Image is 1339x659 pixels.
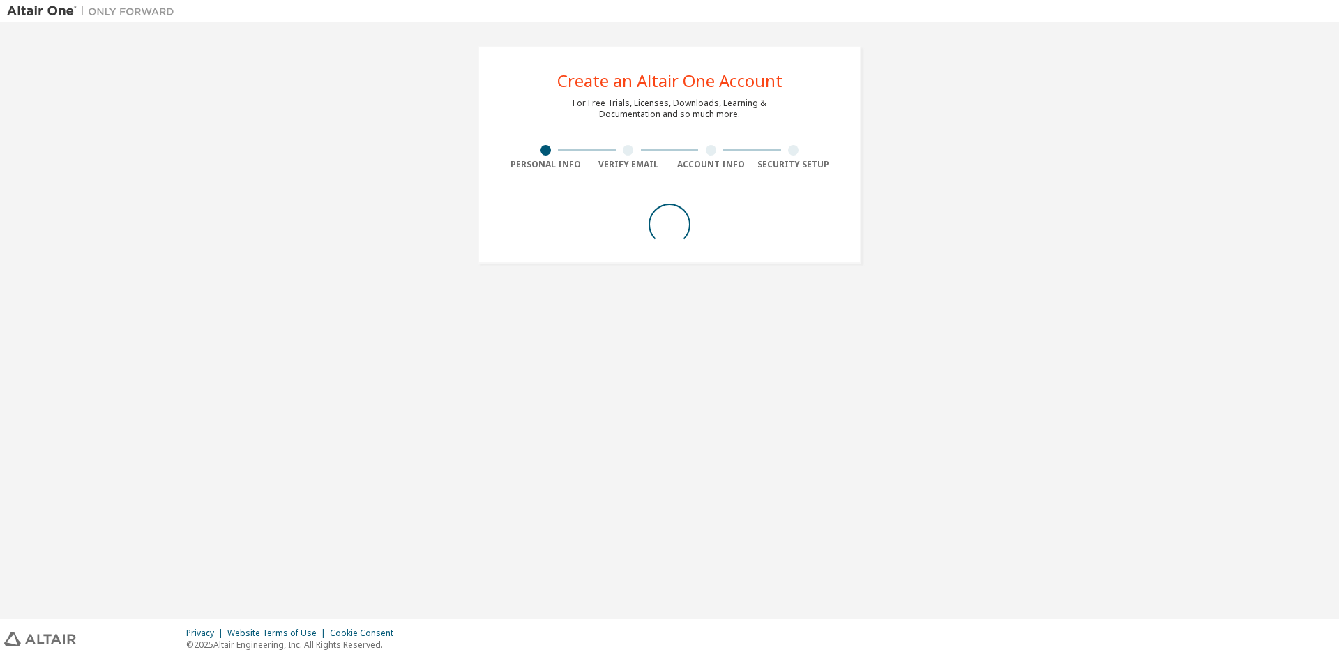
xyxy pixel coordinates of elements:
[557,73,782,89] div: Create an Altair One Account
[4,632,76,646] img: altair_logo.svg
[186,639,402,651] p: © 2025 Altair Engineering, Inc. All Rights Reserved.
[752,159,835,170] div: Security Setup
[669,159,752,170] div: Account Info
[330,628,402,639] div: Cookie Consent
[587,159,670,170] div: Verify Email
[186,628,227,639] div: Privacy
[573,98,766,120] div: For Free Trials, Licenses, Downloads, Learning & Documentation and so much more.
[227,628,330,639] div: Website Terms of Use
[504,159,587,170] div: Personal Info
[7,4,181,18] img: Altair One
